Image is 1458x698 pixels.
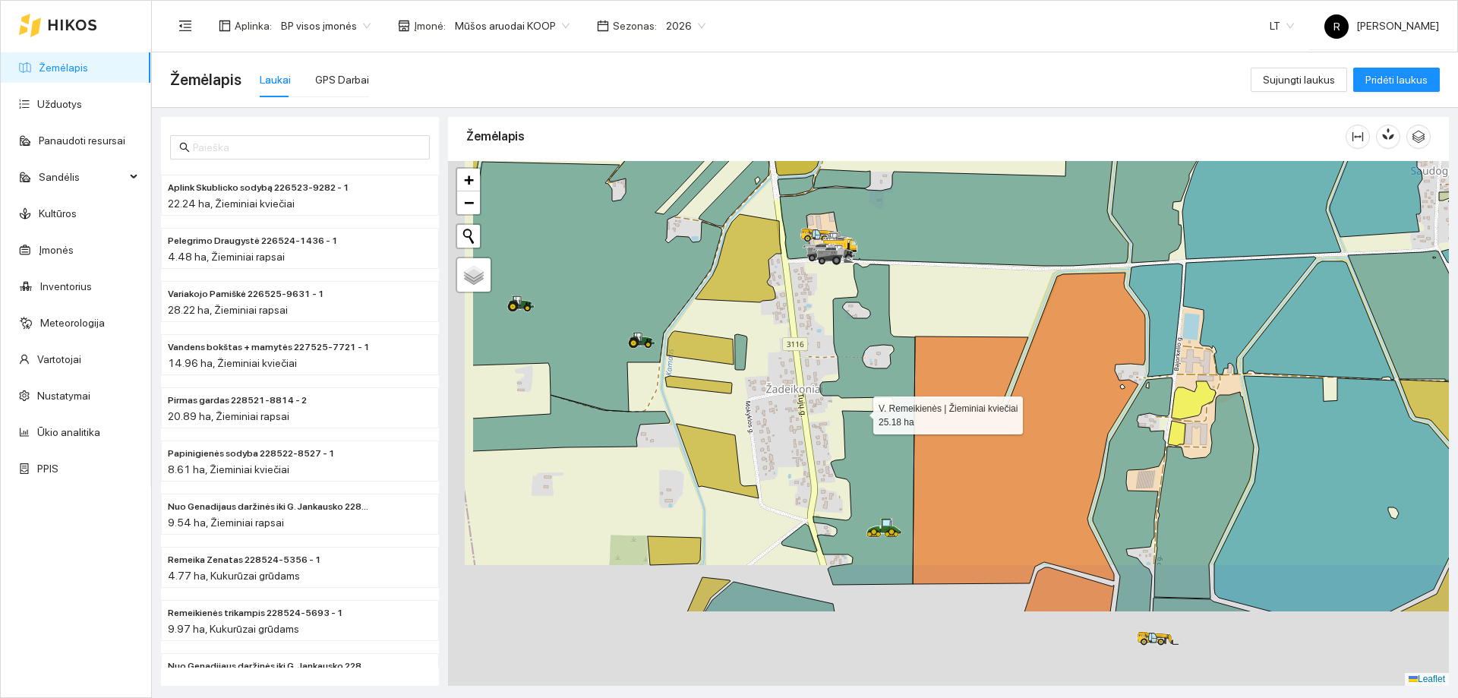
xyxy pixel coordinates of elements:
[1251,74,1347,86] a: Sujungti laukus
[168,623,299,635] span: 9.97 ha, Kukurūzai grūdams
[457,169,480,191] a: Zoom in
[37,426,100,438] a: Ūkio analitika
[1346,131,1369,143] span: column-width
[179,142,190,153] span: search
[168,304,288,316] span: 28.22 ha, Žieminiai rapsai
[168,463,289,475] span: 8.61 ha, Žieminiai kviečiai
[168,553,321,567] span: Remeika Zenatas 228524-5356 - 1
[457,225,480,248] button: Initiate a new search
[168,357,297,369] span: 14.96 ha, Žieminiai kviečiai
[1353,74,1440,86] a: Pridėti laukus
[37,98,82,110] a: Užduotys
[39,207,77,220] a: Kultūros
[193,139,421,156] input: Paieška
[235,17,272,34] span: Aplinka :
[219,20,231,32] span: layout
[414,17,446,34] span: Įmonė :
[1353,68,1440,92] button: Pridėti laukus
[170,68,241,92] span: Žemėlapis
[398,20,410,32] span: shop
[37,463,58,475] a: PPIS
[1333,14,1340,39] span: R
[168,251,285,263] span: 4.48 ha, Žieminiai rapsai
[37,390,90,402] a: Nustatymai
[464,170,474,189] span: +
[168,659,371,674] span: Nuo Genadijaus daržinės iki G. Jankausko 228522-8527 - 4
[666,14,705,37] span: 2026
[170,11,200,41] button: menu-fold
[168,410,289,422] span: 20.89 ha, Žieminiai rapsai
[1365,71,1428,88] span: Pridėti laukus
[40,280,92,292] a: Inventorius
[40,317,105,329] a: Meteorologija
[260,71,291,88] div: Laukai
[457,258,491,292] a: Layers
[168,340,370,355] span: Vandens bokštas + mamytės 227525-7721 - 1
[168,287,324,302] span: Variakojo Pamiškė 226525-9631 - 1
[39,162,125,192] span: Sandėlis
[1251,68,1347,92] button: Sujungti laukus
[168,570,300,582] span: 4.77 ha, Kukurūzai grūdams
[168,516,284,529] span: 9.54 ha, Žieminiai rapsai
[168,500,371,514] span: Nuo Genadijaus daržinės iki G. Jankausko 228522-8527 - 2
[464,193,474,212] span: −
[1409,674,1445,684] a: Leaflet
[39,62,88,74] a: Žemėlapis
[457,191,480,214] a: Zoom out
[178,19,192,33] span: menu-fold
[597,20,609,32] span: calendar
[168,197,295,210] span: 22.24 ha, Žieminiai kviečiai
[1263,71,1335,88] span: Sujungti laukus
[315,71,369,88] div: GPS Darbai
[37,353,81,365] a: Vartotojai
[455,14,570,37] span: Mūšos aruodai KOOP
[168,606,343,621] span: Remeikienės trikampis 228524-5693 - 1
[168,181,349,195] span: Aplink Skublicko sodybą 226523-9282 - 1
[39,244,74,256] a: Įmonės
[281,14,371,37] span: BP visos įmonės
[168,234,338,248] span: Pelegrimo Draugystė 226524-1436 - 1
[39,134,125,147] a: Panaudoti resursai
[1346,125,1370,149] button: column-width
[168,447,335,461] span: Papinigienės sodyba 228522-8527 - 1
[1324,20,1439,32] span: [PERSON_NAME]
[466,115,1346,158] div: Žemėlapis
[168,393,307,408] span: Pirmas gardas 228521-8814 - 2
[613,17,657,34] span: Sezonas :
[1270,14,1294,37] span: LT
